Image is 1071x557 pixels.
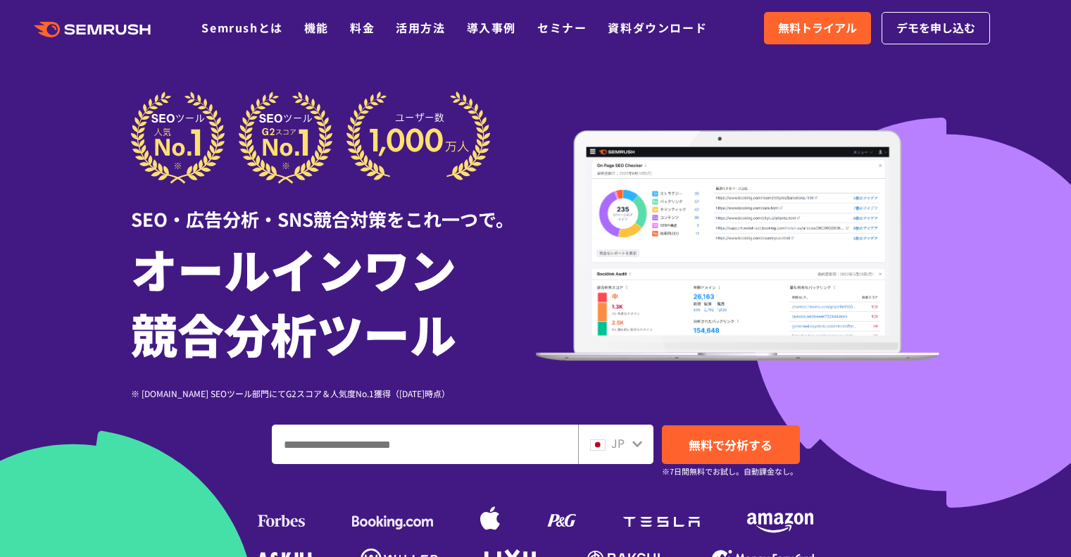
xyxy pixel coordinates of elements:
[611,434,625,451] span: JP
[896,19,975,37] span: デモを申し込む
[131,184,536,232] div: SEO・広告分析・SNS競合対策をこれ一つで。
[131,387,536,400] div: ※ [DOMAIN_NAME] SEOツール部門にてG2スコア＆人気度No.1獲得（[DATE]時点）
[764,12,871,44] a: 無料トライアル
[467,19,516,36] a: 導入事例
[608,19,707,36] a: 資料ダウンロード
[304,19,329,36] a: 機能
[350,19,375,36] a: 料金
[396,19,445,36] a: 活用方法
[131,236,536,365] h1: オールインワン 競合分析ツール
[778,19,857,37] span: 無料トライアル
[273,425,577,463] input: ドメイン、キーワードまたはURLを入力してください
[201,19,282,36] a: Semrushとは
[537,19,587,36] a: セミナー
[882,12,990,44] a: デモを申し込む
[662,465,798,478] small: ※7日間無料でお試し。自動課金なし。
[662,425,800,464] a: 無料で分析する
[689,436,772,453] span: 無料で分析する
